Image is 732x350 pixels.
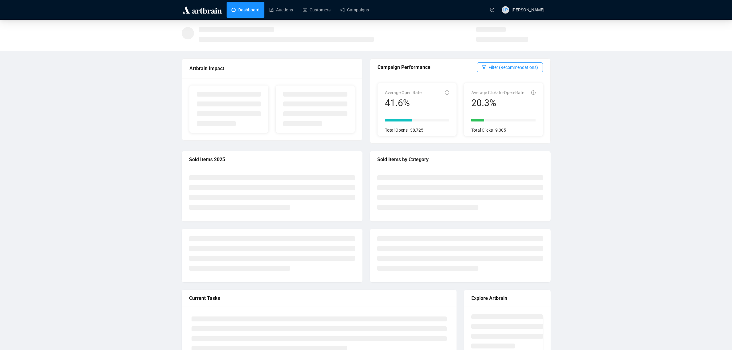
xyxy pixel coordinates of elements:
[182,5,223,15] img: logo
[385,97,421,109] div: 41.6%
[490,8,494,12] span: question-circle
[340,2,369,18] a: Campaigns
[503,6,508,13] span: LP
[531,90,536,95] span: info-circle
[471,97,524,109] div: 20.3%
[378,63,477,71] div: Campaign Performance
[189,65,355,72] div: Artbrain Impact
[489,64,538,71] span: Filter (Recommendations)
[303,2,330,18] a: Customers
[471,128,493,133] span: Total Clicks
[385,128,408,133] span: Total Opens
[231,2,259,18] a: Dashboard
[189,156,355,163] div: Sold Items 2025
[410,128,423,133] span: 38,725
[445,90,449,95] span: info-circle
[495,128,506,133] span: 9,005
[385,90,421,95] span: Average Open Rate
[477,62,543,72] button: Filter (Recommendations)
[482,65,486,69] span: filter
[471,90,524,95] span: Average Click-To-Open-Rate
[269,2,293,18] a: Auctions
[377,156,543,163] div: Sold Items by Category
[189,294,449,302] div: Current Tasks
[512,7,544,12] span: [PERSON_NAME]
[471,294,543,302] div: Explore Artbrain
